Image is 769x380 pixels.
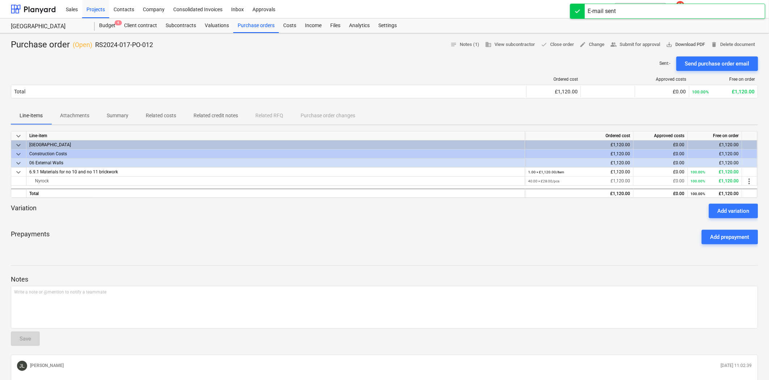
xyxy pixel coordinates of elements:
span: 6.9.1 Materials for no 10 and no 11 brickwork [29,169,118,174]
div: £1,120.00 [528,189,630,198]
div: £0.00 [637,177,685,186]
p: Summary [107,112,128,119]
div: £0.00 [638,89,686,94]
small: 100.00% [691,170,705,174]
iframe: Chat Widget [733,345,769,380]
div: £1,120.00 [528,177,630,186]
div: £1,120.00 [528,140,630,149]
button: Send purchase order email [676,56,758,71]
a: Budget4 [95,18,120,33]
span: delete [711,41,718,48]
div: £1,120.00 [691,159,739,168]
p: Related costs [146,112,176,119]
small: 100.00% [692,89,709,94]
a: Costs [279,18,301,33]
span: more_vert [745,177,754,186]
div: Ordered cost [525,131,634,140]
span: JL [20,363,25,369]
button: Add prepayment [702,230,758,244]
p: Related credit notes [194,112,238,119]
p: Notes [11,275,758,284]
div: Construction Costs [29,149,522,158]
small: 1.00 × £1,120.00 / item [528,170,564,174]
div: £0.00 [637,159,685,168]
a: Files [326,18,345,33]
div: Income [301,18,326,33]
div: £1,120.00 [528,149,630,159]
span: keyboard_arrow_down [14,132,23,140]
div: Purchase order [11,39,153,51]
span: keyboard_arrow_down [14,141,23,149]
div: Send purchase order email [685,59,749,68]
button: Change [577,39,608,50]
small: 100.00% [691,179,705,183]
a: Valuations [200,18,233,33]
span: business [485,41,492,48]
a: Subcontracts [161,18,200,33]
a: Purchase orders [233,18,279,33]
div: Add prepayment [710,232,749,242]
span: edit [580,41,586,48]
button: Submit for approval [608,39,663,50]
span: Close order [541,41,574,49]
small: 40.00 × £28.00 / pcs [528,179,560,183]
div: Nyrock [29,177,522,185]
button: Add variation [709,204,758,218]
span: keyboard_arrow_down [14,150,23,159]
div: £0.00 [637,189,685,198]
div: £0.00 [637,168,685,177]
div: [GEOGRAPHIC_DATA] [11,23,86,30]
span: keyboard_arrow_down [14,168,23,177]
div: E-mail sent [588,7,616,16]
div: Line-item [26,131,525,140]
div: £1,120.00 [691,140,739,149]
div: £1,120.00 [528,159,630,168]
div: Approved costs [638,77,687,82]
span: keyboard_arrow_down [14,159,23,168]
span: View subcontractor [485,41,535,49]
button: Download PDF [663,39,708,50]
div: Total [26,189,525,198]
span: Change [580,41,605,49]
div: £1,120.00 [691,168,739,177]
div: Free on order [692,77,755,82]
p: Line-items [20,112,43,119]
div: Add variation [718,206,749,216]
div: Budget [95,18,120,33]
div: Jamie Leech [17,361,27,371]
div: Free on order [688,131,742,140]
div: Approved costs [634,131,688,140]
span: Download PDF [666,41,705,49]
button: Notes (1) [447,39,482,50]
a: Analytics [345,18,374,33]
div: 06 External Walls [29,159,522,167]
span: Notes (1) [450,41,479,49]
div: £1,120.00 [692,89,755,94]
span: Delete document [711,41,755,49]
div: £1,120.00 [691,189,739,198]
span: save_alt [666,41,673,48]
p: Sent : - [660,60,671,67]
div: £1,120.00 [691,177,739,186]
p: Attachments [60,112,89,119]
span: notes [450,41,457,48]
a: Client contract [120,18,161,33]
p: RS2024-017-PO-012 [95,41,153,49]
div: £0.00 [637,140,685,149]
span: Submit for approval [611,41,660,49]
a: Settings [374,18,401,33]
div: £0.00 [637,149,685,159]
button: Delete document [708,39,758,50]
p: Variation [11,204,37,218]
div: £1,120.00 [528,168,630,177]
div: Total [14,89,25,94]
button: View subcontractor [482,39,538,50]
p: ( Open ) [73,41,92,49]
